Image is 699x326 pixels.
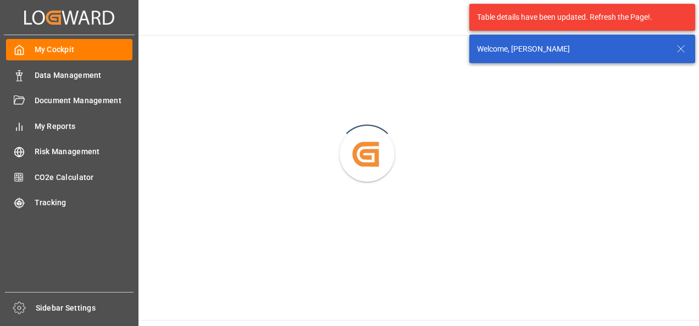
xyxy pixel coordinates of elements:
[477,12,679,23] div: Table details have been updated. Refresh the Page!.
[6,39,132,60] a: My Cockpit
[35,44,133,55] span: My Cockpit
[6,90,132,111] a: Document Management
[6,64,132,86] a: Data Management
[6,192,132,213] a: Tracking
[6,166,132,188] a: CO2e Calculator
[35,95,133,106] span: Document Management
[477,43,666,55] div: Welcome, [PERSON_NAME]
[35,146,133,158] span: Risk Management
[36,302,134,314] span: Sidebar Settings
[35,172,133,183] span: CO2e Calculator
[6,141,132,162] a: Risk Management
[35,70,133,81] span: Data Management
[35,197,133,209] span: Tracking
[35,121,133,132] span: My Reports
[6,115,132,137] a: My Reports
